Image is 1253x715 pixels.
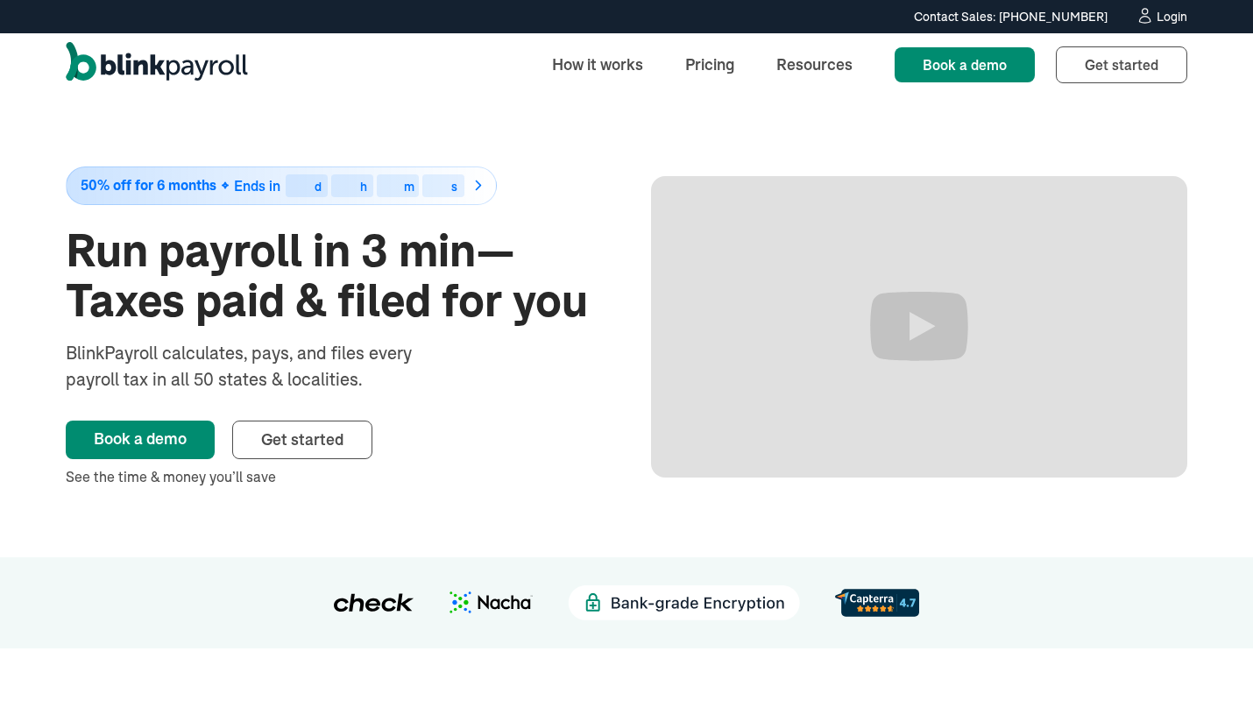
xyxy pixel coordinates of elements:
[1085,56,1158,74] span: Get started
[651,176,1187,478] iframe: Run Payroll in 3 min with BlinkPayroll
[1157,11,1187,23] div: Login
[671,46,748,83] a: Pricing
[404,181,414,193] div: m
[234,177,280,195] span: Ends in
[914,8,1108,26] div: Contact Sales: [PHONE_NUMBER]
[261,429,343,450] span: Get started
[315,181,322,193] div: d
[835,589,919,616] img: d56c0860-961d-46a8-819e-eda1494028f8.svg
[81,178,216,193] span: 50% off for 6 months
[66,466,602,487] div: See the time & money you’ll save
[895,47,1035,82] a: Book a demo
[232,421,372,459] a: Get started
[762,46,867,83] a: Resources
[360,181,367,193] div: h
[66,421,215,459] a: Book a demo
[66,226,602,326] h1: Run payroll in 3 min—Taxes paid & filed for you
[1136,7,1187,26] a: Login
[451,181,457,193] div: s
[66,166,602,205] a: 50% off for 6 monthsEnds indhms
[538,46,657,83] a: How it works
[1056,46,1187,83] a: Get started
[66,340,458,393] div: BlinkPayroll calculates, pays, and files every payroll tax in all 50 states & localities.
[923,56,1007,74] span: Book a demo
